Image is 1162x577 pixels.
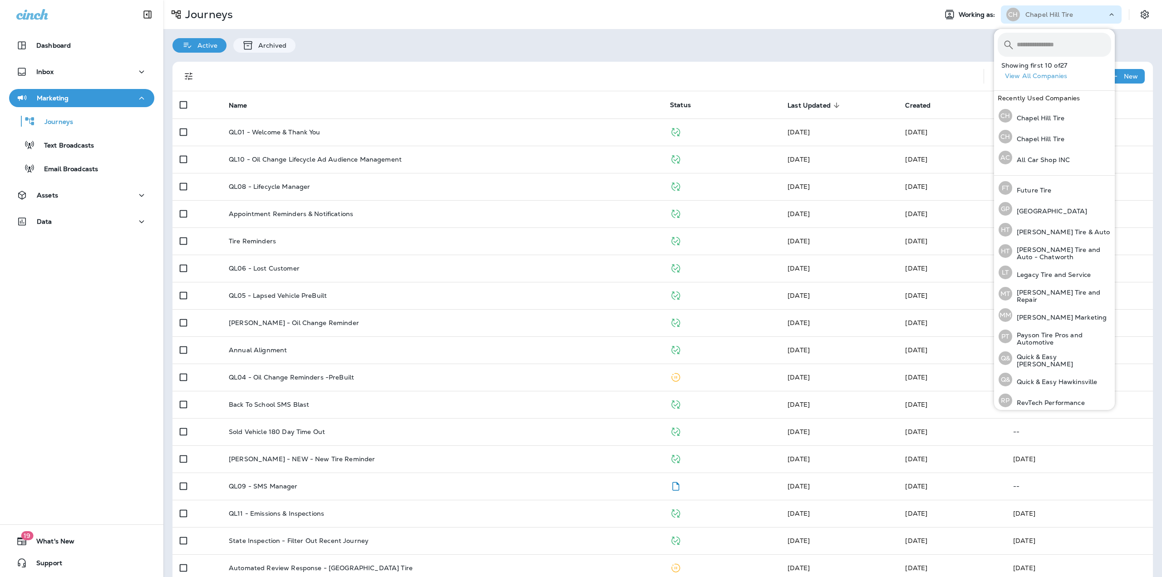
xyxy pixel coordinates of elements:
[905,373,927,381] span: Jason Munk
[999,287,1012,301] div: MT
[994,369,1115,390] button: Q&Quick & Easy Hawkinsville
[905,291,927,300] span: J-P Scoville
[229,156,402,163] p: QL10 - Oil Change Lifecycle Ad Audience Management
[193,42,217,49] p: Active
[1012,314,1107,321] p: [PERSON_NAME] Marketing
[229,428,325,435] p: Sold Vehicle 180 Day Time Out
[999,266,1012,279] div: LT
[905,319,927,327] span: Zachary Nottke
[9,554,154,572] button: Support
[37,192,58,199] p: Assets
[994,91,1115,105] div: Recently Used Companies
[994,105,1115,126] button: CHChapel Hill Tire
[670,127,681,135] span: Published
[788,155,810,163] span: Developer Integrations
[229,537,369,544] p: State Inspection - Filter Out Recent Journey
[229,102,247,109] span: Name
[670,318,681,326] span: Published
[999,130,1012,143] div: CH
[788,264,810,272] span: J-P Scoville
[905,428,927,436] span: Zachary Nottke
[1012,289,1111,303] p: [PERSON_NAME] Tire and Repair
[135,5,160,24] button: Collapse Sidebar
[670,536,681,544] span: Published
[9,89,154,107] button: Marketing
[999,351,1012,365] div: Q&
[788,373,810,381] span: Zachary Nottke
[1012,187,1052,194] p: Future Tire
[670,209,681,217] span: Published
[788,128,810,136] span: Developer Integrations
[1124,73,1138,80] p: New
[905,102,931,109] span: Created
[9,532,154,550] button: 19What's New
[229,564,413,572] p: Automated Review Response - [GEOGRAPHIC_DATA] Tire
[905,400,927,409] span: Zachary Nottke
[670,236,681,244] span: Published
[670,454,681,462] span: Published
[788,564,810,572] span: Kim Florek
[27,559,62,570] span: Support
[905,155,927,163] span: J-P Scoville
[229,483,298,490] p: QL09 - SMS Manager
[670,481,681,489] span: Draft
[1012,353,1111,368] p: Quick & Easy [PERSON_NAME]
[994,178,1115,198] button: FTFuture Tire
[788,237,810,245] span: J-P Scoville
[994,305,1115,325] button: MM[PERSON_NAME] Marketing
[182,8,233,21] p: Journeys
[35,142,94,150] p: Text Broadcasts
[994,325,1115,347] button: PTPayson Tire Pros and Automotive
[994,240,1115,262] button: HT[PERSON_NAME] Tire and Auto - Chatworth
[1012,114,1064,122] p: Chapel Hill Tire
[905,210,927,218] span: J-P Scoville
[27,538,74,548] span: What's New
[1013,428,1146,435] p: --
[229,265,300,272] p: QL06 - Lost Customer
[905,264,927,272] span: J-P Scoville
[788,319,810,327] span: Zachary Nottke
[1012,135,1064,143] p: Chapel Hill Tire
[670,399,681,408] span: Published
[994,262,1115,283] button: LTLegacy Tire and Service
[670,291,681,299] span: Published
[229,183,310,190] p: QL08 - Lifecycle Manager
[36,68,54,75] p: Inbox
[788,346,810,354] span: J-P Scoville
[788,101,842,109] span: Last Updated
[9,159,154,178] button: Email Broadcasts
[959,11,997,19] span: Working as:
[1012,271,1091,278] p: Legacy Tire and Service
[994,126,1115,147] button: CHChapel Hill Tire
[788,210,810,218] span: J-P Scoville
[670,263,681,271] span: Published
[1006,445,1153,473] td: [DATE]
[670,154,681,163] span: Published
[999,373,1012,386] div: Q&
[670,345,681,353] span: Published
[905,128,927,136] span: Frank Carreno
[1012,399,1085,406] p: RevTech Performance
[9,63,154,81] button: Inbox
[1137,6,1153,23] button: Settings
[1012,156,1070,163] p: All Car Shop INC
[999,109,1012,123] div: CH
[37,94,69,102] p: Marketing
[36,42,71,49] p: Dashboard
[21,531,33,540] span: 19
[1012,378,1098,385] p: Quick & Easy Hawkinsville
[788,291,810,300] span: J-P Scoville
[9,112,154,131] button: Journeys
[35,118,73,127] p: Journeys
[9,186,154,204] button: Assets
[994,283,1115,305] button: MT[PERSON_NAME] Tire and Repair
[9,212,154,231] button: Data
[670,563,681,571] span: Paused
[229,128,320,136] p: QL01 - Welcome & Thank You
[1012,246,1111,261] p: [PERSON_NAME] Tire and Auto - Chatworth
[905,482,927,490] span: J-P Scoville
[229,374,354,381] p: QL04 - Oil Change Reminders -PreBuilt
[788,509,810,518] span: J-P Scoville
[229,292,327,299] p: QL05 - Lapsed Vehicle PreBuilt
[1012,331,1111,346] p: Payson Tire Pros and Automotive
